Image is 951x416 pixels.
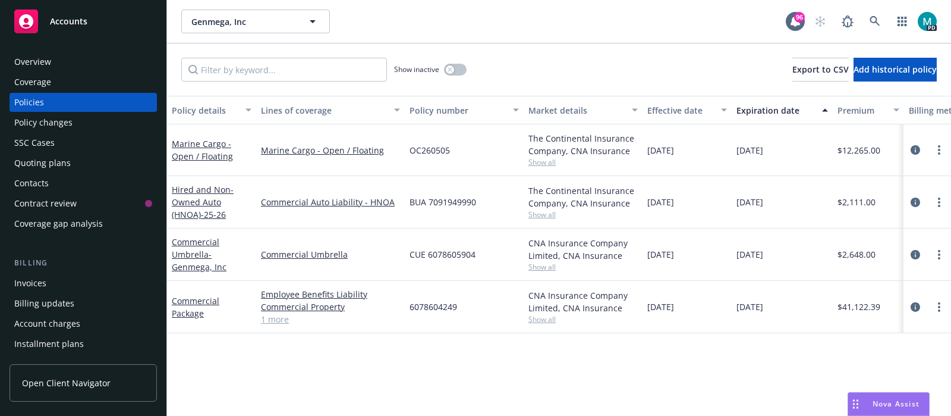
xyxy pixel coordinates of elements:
a: Commercial Auto Liability - HNOA [261,196,400,208]
img: photo [918,12,937,31]
a: Contract review [10,194,157,213]
a: more [932,248,946,262]
a: Search [863,10,887,33]
a: SSC Cases [10,133,157,152]
span: OC260505 [410,144,450,157]
div: Contacts [14,174,49,193]
div: Lines of coverage [261,104,387,117]
span: Show all [528,262,638,272]
a: Contacts [10,174,157,193]
div: Expiration date [736,104,815,117]
a: Commercial Umbrella [172,236,226,273]
a: Marine Cargo - Open / Floating [261,144,400,157]
button: Lines of coverage [256,96,405,124]
button: Policy number [405,96,524,124]
a: Billing updates [10,294,157,313]
a: Coverage gap analysis [10,214,157,233]
a: Hired and Non-Owned Auto (HNOA) [172,184,234,220]
a: more [932,143,946,157]
a: circleInformation [908,300,922,314]
span: [DATE] [736,196,763,208]
button: Export to CSV [792,58,849,82]
div: Invoices [14,274,46,293]
div: CNA Insurance Company Limited, CNA Insurance [528,289,638,314]
button: Premium [833,96,904,124]
span: Genmega, Inc [191,15,294,28]
a: circleInformation [908,195,922,209]
a: Start snowing [808,10,832,33]
a: Overview [10,52,157,71]
div: CNA Insurance Company Limited, CNA Insurance [528,237,638,262]
a: Report a Bug [836,10,859,33]
a: Commercial Property [261,301,400,313]
button: Policy details [167,96,256,124]
span: [DATE] [647,301,674,313]
a: circleInformation [908,248,922,262]
a: Policies [10,93,157,112]
button: Market details [524,96,643,124]
div: Installment plans [14,334,84,354]
span: CUE 6078605904 [410,248,475,261]
a: Installment plans [10,334,157,354]
div: Drag to move [848,393,863,415]
div: Policies [14,93,44,112]
span: $2,648.00 [837,248,876,261]
div: Billing updates [14,294,74,313]
span: Open Client Navigator [22,377,111,389]
span: BUA 7091949990 [410,196,476,208]
div: Coverage gap analysis [14,214,103,233]
span: Accounts [50,17,87,26]
div: Quoting plans [14,154,71,173]
span: $12,265.00 [837,144,880,157]
a: more [932,195,946,209]
a: more [932,300,946,314]
a: Invoices [10,274,157,293]
span: Show all [528,157,638,167]
div: The Continental Insurance Company, CNA Insurance [528,184,638,209]
div: Billing [10,257,157,269]
a: Policy changes [10,113,157,132]
div: Coverage [14,73,51,92]
button: Effective date [643,96,732,124]
span: [DATE] [647,144,674,157]
div: Overview [14,52,51,71]
div: 96 [794,12,805,23]
span: [DATE] [736,301,763,313]
input: Filter by keyword... [181,58,387,82]
span: Nova Assist [873,399,919,409]
a: Coverage [10,73,157,92]
span: [DATE] [736,248,763,261]
a: Quoting plans [10,154,157,173]
a: 1 more [261,313,400,326]
span: $2,111.00 [837,196,876,208]
span: Show all [528,209,638,220]
button: Nova Assist [848,392,930,416]
div: SSC Cases [14,133,55,152]
span: Add historical policy [854,64,937,75]
span: Show all [528,314,638,324]
span: $41,122.39 [837,301,880,313]
button: Add historical policy [854,58,937,82]
a: Account charges [10,314,157,333]
a: Employee Benefits Liability [261,288,400,301]
div: Market details [528,104,625,117]
a: Marine Cargo - Open / Floating [172,138,233,162]
a: Commercial Package [172,295,219,319]
div: Policy changes [14,113,73,132]
span: [DATE] [647,196,674,208]
span: Show inactive [394,64,439,74]
span: 6078604249 [410,301,457,313]
div: Premium [837,104,886,117]
button: Genmega, Inc [181,10,330,33]
span: - 25-26 [201,209,226,220]
button: Expiration date [732,96,833,124]
a: Switch app [890,10,914,33]
div: Policy details [172,104,238,117]
a: Accounts [10,5,157,38]
span: [DATE] [736,144,763,157]
div: Account charges [14,314,80,333]
div: Effective date [647,104,714,117]
a: circleInformation [908,143,922,157]
div: Contract review [14,194,77,213]
span: [DATE] [647,248,674,261]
